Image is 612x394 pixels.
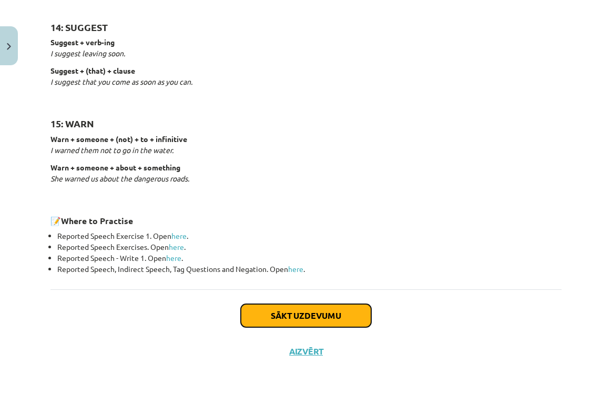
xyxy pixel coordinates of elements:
strong: Warn + someone + about + something [50,163,180,172]
strong: Suggest + (that) + clause [50,66,135,75]
em: I warned them not to go in the water. [50,145,174,155]
strong: 15: WARN [50,117,94,129]
strong: Suggest + verb-ing [50,37,115,47]
button: Aizvērt [286,346,326,357]
em: I suggest leaving soon. [50,48,125,58]
a: here [166,253,181,262]
img: icon-close-lesson-0947bae3869378f0d4975bcd49f059093ad1ed9edebbc8119c70593378902aed.svg [7,43,11,50]
a: here [169,242,184,251]
strong: 14: SUGGEST [50,21,108,33]
em: I suggest that you come as soon as you can. [50,77,192,86]
em: She warned us about the dangerous roads. [50,174,189,183]
a: here [288,264,303,274]
li: Reported Speech - Write 1. Open . [57,252,562,264]
li: Reported Speech Exercises. Open . [57,241,562,252]
strong: Where to Practise [61,215,133,226]
h3: 📝 [50,208,562,227]
li: Reported Speech Exercise 1. Open . [57,230,562,241]
strong: Warn + someone + (not) + to + infinitive [50,134,187,144]
button: Sākt uzdevumu [241,304,371,327]
li: Reported Speech, Indirect Speech, Tag Questions and Negation. Open . [57,264,562,275]
a: here [171,231,187,240]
